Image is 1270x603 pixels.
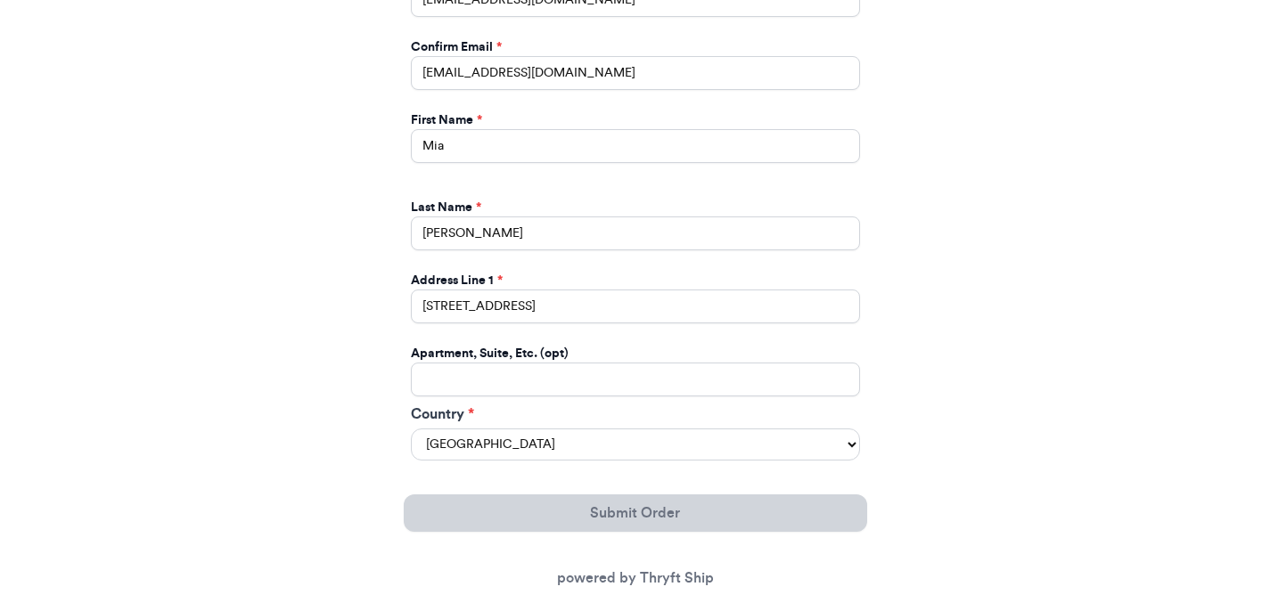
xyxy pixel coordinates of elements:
[411,38,502,56] label: Confirm Email
[411,129,860,163] input: First Name
[557,571,714,585] a: powered by Thryft Ship
[411,403,860,425] label: Country
[411,111,482,129] label: First Name
[411,345,569,363] label: Apartment, Suite, Etc. (opt)
[411,56,860,90] input: Confirm Email
[404,494,867,532] button: Submit Order
[411,216,860,250] input: Last Name
[411,199,481,216] label: Last Name
[411,272,503,289] label: Address Line 1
